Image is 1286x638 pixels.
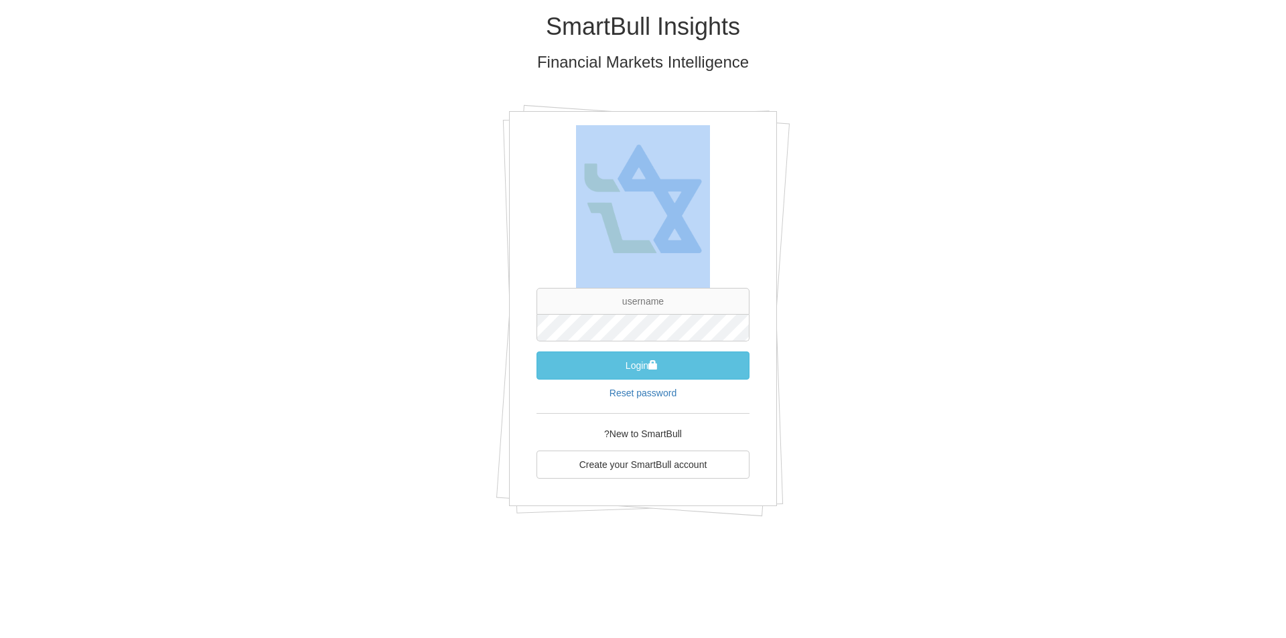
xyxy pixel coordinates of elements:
h3: Financial Markets Intelligence [251,54,1035,71]
a: Create your SmartBull account [537,451,749,479]
span: New to SmartBull? [604,428,682,439]
h1: SmartBull Insights [251,13,1035,40]
input: username [537,288,749,315]
button: Login [537,351,749,380]
img: avatar [576,132,710,268]
a: Reset password [610,388,676,398]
